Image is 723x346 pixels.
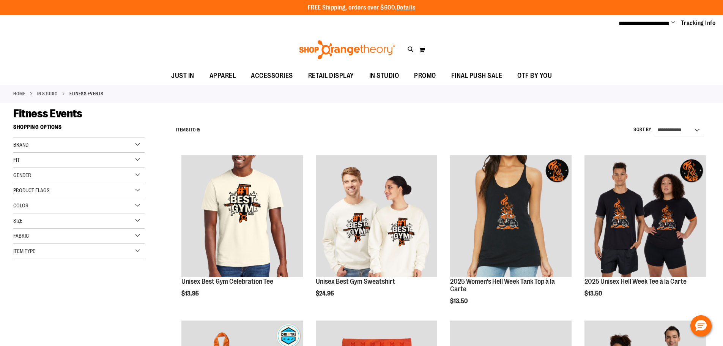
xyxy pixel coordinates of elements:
[444,67,510,85] a: FINAL PUSH SALE
[633,126,652,133] label: Sort By
[251,67,293,84] span: ACCESSORIES
[13,202,28,209] span: Color
[581,152,710,316] div: product
[308,67,354,84] span: RETAIL DISPLAY
[316,278,395,285] a: Unisex Best Gym Sweatshirt
[13,142,28,148] span: Brand
[181,155,303,278] a: OTF Unisex Best Gym Tee
[13,218,22,224] span: Size
[397,4,416,11] a: Details
[584,290,603,297] span: $13.50
[450,278,555,293] a: 2025 Women's Hell Week Tank Top à la Carte
[13,107,82,120] span: Fitness Events
[450,298,469,305] span: $13.50
[196,127,201,133] span: 15
[406,67,444,85] a: PROMO
[13,248,35,254] span: Item Type
[69,90,104,97] strong: Fitness Events
[13,172,31,178] span: Gender
[243,67,301,85] a: ACCESSORIES
[13,187,50,193] span: Product Flags
[316,155,437,277] img: Unisex Best Gym Sweatshirt
[181,290,200,297] span: $13.95
[450,155,572,278] a: 2025 Women's Hell Week Tank Top à la Carte
[181,278,273,285] a: Unisex Best Gym Celebration Tee
[178,152,307,316] div: product
[681,19,716,27] a: Tracking Info
[189,127,191,133] span: 1
[13,120,145,137] strong: Shopping Options
[312,152,441,316] div: product
[584,155,706,278] a: 2025 Unisex Hell Week Tee à la Carte
[164,67,202,85] a: JUST IN
[37,90,58,97] a: IN STUDIO
[584,278,687,285] a: 2025 Unisex Hell Week Tee à la Carte
[510,67,559,85] a: OTF BY YOU
[13,157,20,163] span: Fit
[209,67,236,84] span: APPAREL
[171,67,194,84] span: JUST IN
[13,90,25,97] a: Home
[316,155,437,278] a: Unisex Best Gym Sweatshirt
[671,19,675,27] button: Account menu
[584,155,706,277] img: 2025 Unisex Hell Week Tee à la Carte
[308,3,416,12] p: FREE Shipping, orders over $600.
[13,233,29,239] span: Fabric
[298,40,396,59] img: Shop Orangetheory
[316,290,335,297] span: $24.95
[176,124,201,136] h2: Items to
[517,67,552,84] span: OTF BY YOU
[451,67,502,84] span: FINAL PUSH SALE
[450,155,572,277] img: 2025 Women's Hell Week Tank Top à la Carte
[301,67,362,85] a: RETAIL DISPLAY
[202,67,244,85] a: APPAREL
[446,152,575,324] div: product
[369,67,399,84] span: IN STUDIO
[181,155,303,277] img: OTF Unisex Best Gym Tee
[362,67,407,84] a: IN STUDIO
[414,67,436,84] span: PROMO
[690,315,712,337] button: Hello, have a question? Let’s chat.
